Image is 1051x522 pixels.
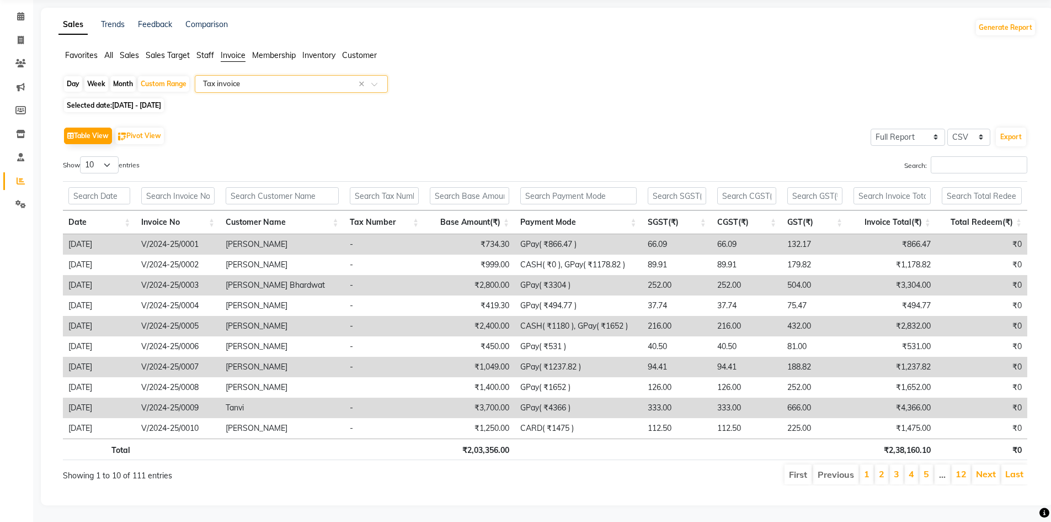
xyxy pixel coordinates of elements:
td: 81.00 [782,336,848,357]
a: Sales [58,15,88,35]
td: ₹0 [936,398,1027,418]
td: ₹2,832.00 [848,316,936,336]
td: - [344,296,425,316]
td: ₹450.00 [424,336,515,357]
td: [DATE] [63,398,136,418]
td: 333.00 [712,398,782,418]
td: - [344,275,425,296]
a: 1 [864,468,869,479]
td: GPay( ₹531 ) [515,336,642,357]
td: 37.74 [642,296,712,316]
td: 66.09 [712,234,782,255]
td: 333.00 [642,398,712,418]
td: V/2024-25/0010 [136,418,220,439]
td: 89.91 [642,255,712,275]
td: ₹0 [936,316,1027,336]
a: 12 [956,468,967,479]
div: Month [110,76,136,92]
td: 504.00 [782,275,848,296]
a: 3 [894,468,899,479]
span: Membership [252,50,296,60]
button: Pivot View [115,128,164,144]
td: - [344,398,425,418]
input: Search Tax Number [350,187,419,204]
td: 37.74 [712,296,782,316]
td: ₹0 [936,418,1027,439]
td: [PERSON_NAME] [220,255,344,275]
th: Base Amount(₹): activate to sort column ascending [424,210,515,234]
input: Search Date [68,187,130,204]
td: [PERSON_NAME] [220,377,344,398]
td: V/2024-25/0009 [136,398,220,418]
td: ₹2,400.00 [424,316,515,336]
td: ₹0 [936,377,1027,398]
th: GST(₹): activate to sort column ascending [782,210,848,234]
td: GPay( ₹494.77 ) [515,296,642,316]
td: GPay( ₹866.47 ) [515,234,642,255]
td: Tanvi [220,398,344,418]
td: 432.00 [782,316,848,336]
td: 225.00 [782,418,848,439]
td: V/2024-25/0008 [136,377,220,398]
td: V/2024-25/0003 [136,275,220,296]
td: - [344,357,425,377]
input: Search CGST(₹) [717,187,776,204]
td: ₹1,475.00 [848,418,936,439]
div: Custom Range [138,76,189,92]
a: Trends [101,19,125,29]
td: [DATE] [63,336,136,357]
td: [PERSON_NAME] [220,336,344,357]
a: Comparison [185,19,228,29]
span: Staff [196,50,214,60]
th: ₹2,38,160.10 [848,439,936,460]
td: ₹4,366.00 [848,398,936,418]
td: 89.91 [712,255,782,275]
td: - [344,418,425,439]
td: ₹1,178.82 [848,255,936,275]
td: 666.00 [782,398,848,418]
td: [DATE] [63,316,136,336]
th: Payment Mode: activate to sort column ascending [515,210,642,234]
td: ₹0 [936,234,1027,255]
td: 179.82 [782,255,848,275]
td: ₹0 [936,357,1027,377]
td: - [344,316,425,336]
td: 252.00 [642,275,712,296]
a: 4 [909,468,914,479]
a: 5 [924,468,929,479]
td: [DATE] [63,377,136,398]
th: SGST(₹): activate to sort column ascending [642,210,712,234]
td: 132.17 [782,234,848,255]
th: Tax Number: activate to sort column ascending [344,210,425,234]
td: [PERSON_NAME] [220,357,344,377]
input: Search: [931,156,1027,173]
td: ₹1,049.00 [424,357,515,377]
td: V/2024-25/0001 [136,234,220,255]
span: Inventory [302,50,335,60]
td: ₹866.47 [848,234,936,255]
td: V/2024-25/0005 [136,316,220,336]
select: Showentries [80,156,119,173]
input: Search SGST(₹) [648,187,706,204]
td: V/2024-25/0002 [136,255,220,275]
span: Selected date: [64,98,164,112]
input: Search Customer Name [226,187,339,204]
td: 252.00 [782,377,848,398]
td: ₹3,700.00 [424,398,515,418]
td: ₹0 [936,296,1027,316]
label: Search: [904,156,1027,173]
input: Search Base Amount(₹) [430,187,509,204]
td: 252.00 [712,275,782,296]
th: Total [63,439,136,460]
td: GPay( ₹3304 ) [515,275,642,296]
span: [DATE] - [DATE] [112,101,161,109]
a: 2 [879,468,884,479]
td: ₹494.77 [848,296,936,316]
span: Favorites [65,50,98,60]
td: 126.00 [712,377,782,398]
td: ₹1,400.00 [424,377,515,398]
td: ₹0 [936,336,1027,357]
a: Feedback [138,19,172,29]
button: Generate Report [976,20,1035,35]
button: Table View [64,128,112,144]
